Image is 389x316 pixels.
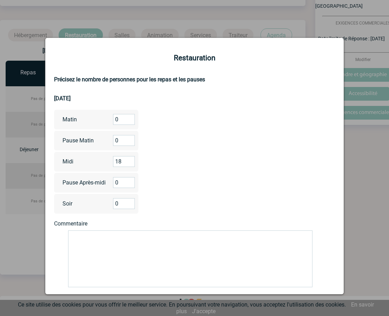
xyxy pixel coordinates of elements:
[54,54,335,62] h2: Restauration
[54,76,205,83] b: Précisez le nombre de personnes pour les repas et les pauses
[62,194,113,214] p: Soir
[62,152,113,172] p: Midi
[54,220,335,227] div: Commentaire
[62,173,113,193] p: Pause Après-midi
[62,131,113,150] p: Pause Matin
[54,95,71,102] b: [DATE]
[62,110,113,129] p: Matin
